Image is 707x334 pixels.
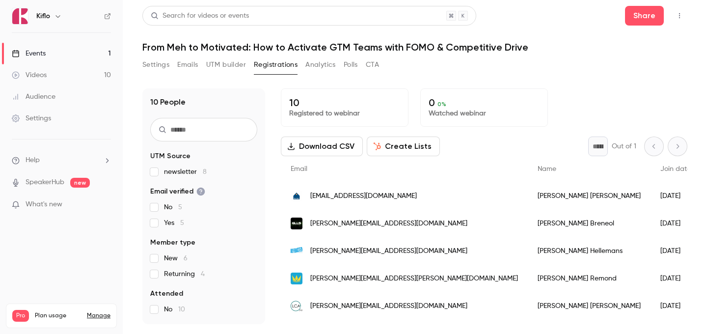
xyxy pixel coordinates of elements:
span: 10 [91,323,97,329]
p: 10 [289,97,400,109]
span: New [164,253,188,263]
iframe: Noticeable Trigger [99,200,111,209]
p: Watched webinar [429,109,540,118]
p: Registered to webinar [289,109,400,118]
span: Pro [12,310,29,322]
button: Registrations [254,57,298,73]
span: 6 [184,255,188,262]
span: [PERSON_NAME][EMAIL_ADDRESS][DOMAIN_NAME] [310,219,467,229]
div: Videos [12,70,47,80]
span: UTM Source [150,151,190,161]
span: Email [291,166,307,172]
div: [DATE] [651,182,701,210]
button: UTM builder [206,57,246,73]
h6: Kiflo [36,11,50,21]
span: Help [26,155,40,166]
div: Settings [12,113,51,123]
div: [PERSON_NAME] Remond [528,265,651,292]
button: Emails [177,57,198,73]
img: bluebarn.info [291,190,302,202]
span: Member type [150,238,195,248]
div: Events [12,49,46,58]
img: Kiflo [12,8,28,24]
span: [PERSON_NAME][EMAIL_ADDRESS][DOMAIN_NAME] [310,301,467,311]
span: 0 % [437,101,446,108]
span: Plan usage [35,312,81,320]
span: Email verified [150,187,205,196]
span: What's new [26,199,62,210]
span: Join date [660,166,691,172]
button: Share [625,6,664,26]
div: Search for videos or events [151,11,249,21]
div: [PERSON_NAME] Breneol [528,210,651,237]
div: [PERSON_NAME] Hellemans [528,237,651,265]
div: [DATE] [651,292,701,320]
img: glls.com [291,218,302,229]
img: lca.no [291,300,302,312]
span: Name [538,166,556,172]
div: [DATE] [651,237,701,265]
a: Manage [87,312,110,320]
span: 10 [178,306,185,313]
span: 5 [178,204,182,211]
span: [PERSON_NAME][EMAIL_ADDRESS][DOMAIN_NAME] [310,246,467,256]
span: Yes [164,218,184,228]
span: newsletter [164,167,207,177]
h1: From Meh to Motivated: How to Activate GTM Teams with FOMO & Competitive Drive [142,41,687,53]
span: [PERSON_NAME][EMAIL_ADDRESS][PERSON_NAME][DOMAIN_NAME] [310,274,518,284]
span: 8 [203,168,207,175]
p: / 150 [91,322,110,331]
button: Download CSV [281,137,363,156]
span: Attended [150,289,183,299]
button: Analytics [305,57,336,73]
div: Audience [12,92,55,102]
span: 4 [201,271,205,278]
div: [PERSON_NAME] [PERSON_NAME] [528,182,651,210]
img: webmanuals.se [291,273,302,284]
button: CTA [366,57,379,73]
h1: 10 People [150,96,186,108]
span: No [164,305,185,314]
div: [DATE] [651,210,701,237]
li: help-dropdown-opener [12,155,111,166]
button: Create Lists [367,137,440,156]
span: No [164,202,182,212]
button: Polls [344,57,358,73]
span: Returning [164,269,205,279]
p: Out of 1 [612,141,636,151]
div: [PERSON_NAME] [PERSON_NAME] [528,292,651,320]
span: new [70,178,90,188]
a: SpeakerHub [26,177,64,188]
p: Videos [12,322,31,331]
span: [EMAIL_ADDRESS][DOMAIN_NAME] [310,191,417,201]
button: Settings [142,57,169,73]
img: refracted.eu [291,245,302,257]
p: 0 [429,97,540,109]
div: [DATE] [651,265,701,292]
span: 5 [180,220,184,226]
